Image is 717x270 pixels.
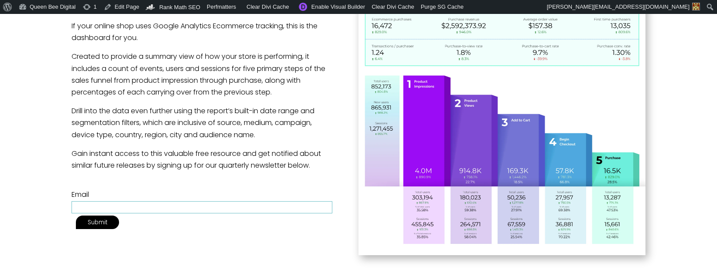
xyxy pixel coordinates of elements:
[159,4,200,10] span: Rank Math SEO
[76,216,119,229] input: Submit
[72,21,332,51] p: If your online shop uses Google Analytics Ecommerce tracking, this is the dashboard for you.
[72,148,332,172] p: Gain instant access to this valuable free resource and get notified about similar future releases...
[72,106,332,148] p: Drill into the data even further using the report’s built-in date range and segmentation filters,...
[72,51,332,106] p: Created to provide a summary view of how your store is performing, it includes a count of events,...
[372,3,414,10] span: Clear Divi Cache
[72,189,332,229] form: Contact form
[72,192,332,211] label: Email
[72,201,332,213] input: Email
